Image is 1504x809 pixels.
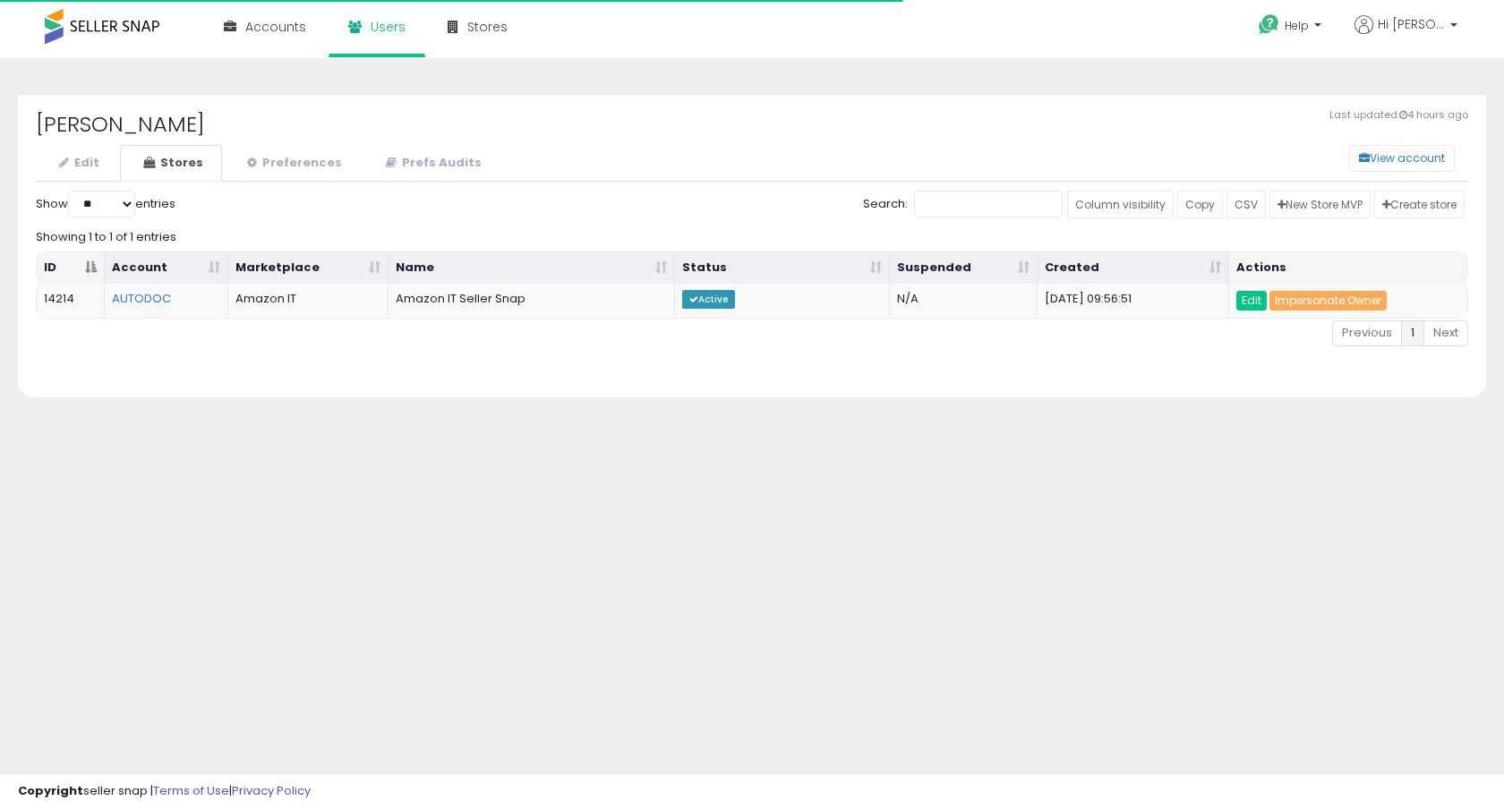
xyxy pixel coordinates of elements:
[153,782,229,799] a: Terms of Use
[682,290,735,309] span: Active
[1226,191,1266,218] a: CSV
[224,145,361,182] a: Preferences
[863,191,1063,217] label: Search:
[1177,191,1223,218] a: Copy
[36,113,1468,136] h2: [PERSON_NAME]
[112,290,171,307] a: AUTODOC
[1378,15,1445,33] span: Hi [PERSON_NAME]
[1235,197,1258,212] span: CSV
[1329,108,1468,123] span: Last updated: 4 hours ago
[1336,145,1363,172] a: View account
[37,284,105,318] td: 14214
[363,145,500,182] a: Prefs Audits
[232,782,311,799] a: Privacy Policy
[36,222,1468,246] div: Showing 1 to 1 of 1 entries
[245,18,306,36] span: Accounts
[1229,252,1467,285] th: Actions
[1349,145,1455,172] button: View account
[120,145,222,182] a: Stores
[1269,291,1387,311] a: Impersonate Owner
[914,191,1063,217] input: Search:
[371,18,406,36] span: Users
[105,252,228,285] th: Account: activate to sort column ascending
[1269,191,1371,218] a: New Store MVP
[1236,291,1267,311] a: Edit
[1374,191,1465,218] a: Create store
[1354,15,1457,55] a: Hi [PERSON_NAME]
[467,18,508,36] span: Stores
[675,252,890,285] th: Status: activate to sort column ascending
[1258,13,1280,36] i: Get Help
[18,783,311,800] div: seller snap | |
[228,252,389,285] th: Marketplace: activate to sort column ascending
[890,252,1038,285] th: Suspended: activate to sort column ascending
[1285,18,1309,33] span: Help
[228,284,389,318] td: Amazon IT
[1185,197,1215,212] span: Copy
[890,284,1038,318] td: N/A
[389,252,675,285] th: Name: activate to sort column ascending
[1075,197,1166,212] span: Column visibility
[36,191,175,217] label: Show entries
[37,252,105,285] th: ID: activate to sort column descending
[68,191,135,217] select: Showentries
[1332,320,1402,346] a: Previous
[1067,191,1174,218] a: Column visibility
[18,782,83,799] strong: Copyright
[1038,252,1229,285] th: Created: activate to sort column ascending
[389,284,675,318] td: Amazon IT Seller Snap
[1423,320,1468,346] a: Next
[36,145,118,182] a: Edit
[1278,197,1363,212] span: New Store MVP
[1382,197,1457,212] span: Create store
[1401,320,1424,346] a: 1
[1038,284,1229,318] td: [DATE] 09:56:51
